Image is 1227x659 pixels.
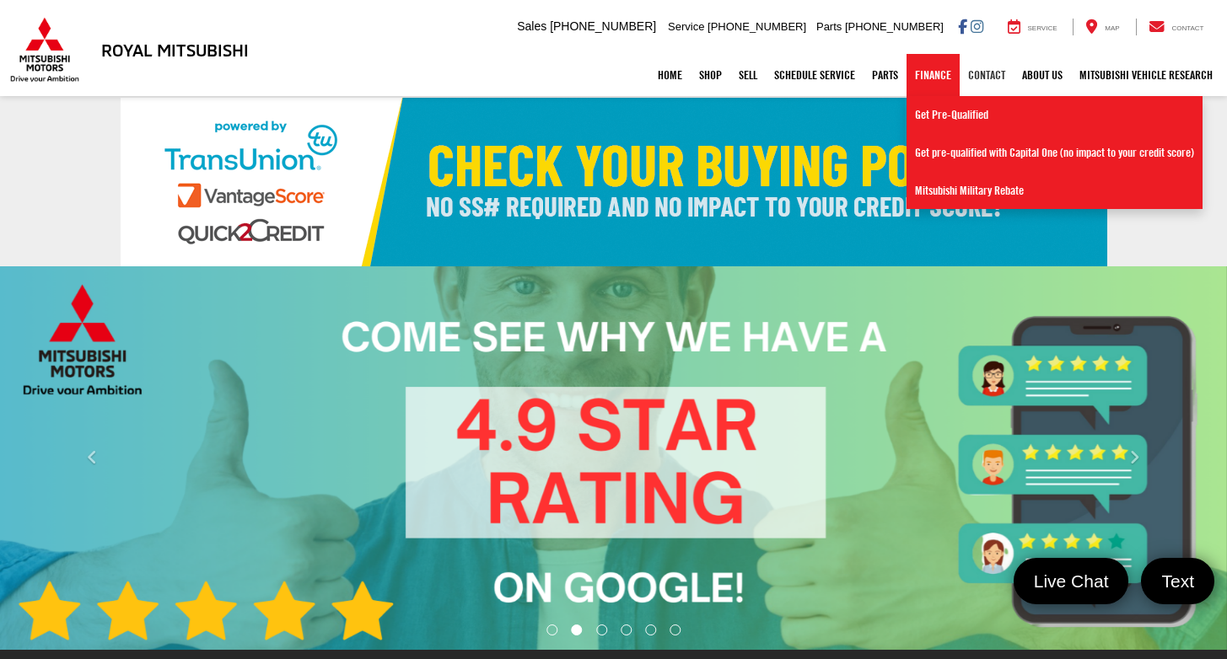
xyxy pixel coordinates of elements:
span: Parts [816,20,842,33]
span: Service [668,20,704,33]
span: Sales [517,19,546,33]
a: Contact [960,54,1014,96]
span: Service [1028,24,1057,32]
img: Mitsubishi [7,17,83,83]
a: Sell [730,54,766,96]
a: Schedule Service: Opens in a new tab [766,54,864,96]
span: [PHONE_NUMBER] [845,20,944,33]
a: Shop [691,54,730,96]
a: Finance [907,54,960,96]
span: [PHONE_NUMBER] [550,19,656,33]
a: Contact [1136,19,1217,35]
a: Instagram: Click to visit our Instagram page [971,19,983,33]
a: Parts: Opens in a new tab [864,54,907,96]
a: Home [649,54,691,96]
a: Get Pre-Qualified [907,96,1203,134]
a: Facebook: Click to visit our Facebook page [958,19,967,33]
a: Live Chat [1014,558,1129,604]
a: Service [995,19,1070,35]
span: [PHONE_NUMBER] [708,20,806,33]
img: Check Your Buying Power [121,98,1107,266]
a: Get pre-qualified with Capital One (no impact to your credit score) [907,134,1203,172]
a: Text [1141,558,1214,604]
a: Map [1073,19,1132,35]
h3: Royal Mitsubishi [101,40,249,59]
a: Mitsubishi Vehicle Research [1071,54,1221,96]
span: Live Chat [1025,570,1117,592]
span: Contact [1171,24,1203,32]
span: Text [1153,570,1203,592]
button: Click to view next picture. [1043,300,1227,616]
span: Map [1105,24,1119,32]
a: About Us [1014,54,1071,96]
a: Mitsubishi Military Rebate [907,172,1203,209]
